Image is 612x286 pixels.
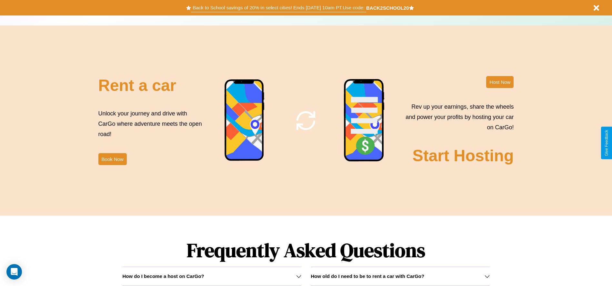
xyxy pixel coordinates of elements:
h2: Start Hosting [413,146,514,165]
h3: How old do I need to be to rent a car with CarGo? [311,273,425,279]
button: Book Now [98,153,127,165]
h1: Frequently Asked Questions [122,234,489,267]
h2: Rent a car [98,76,176,95]
button: Back to School savings of 20% in select cities! Ends [DATE] 10am PT.Use code: [191,3,366,12]
b: BACK2SCHOOL20 [366,5,409,11]
button: Host Now [486,76,514,88]
p: Unlock your journey and drive with CarGo where adventure meets the open road! [98,108,204,140]
div: Open Intercom Messenger [6,264,22,280]
img: phone [344,79,385,163]
p: Rev up your earnings, share the wheels and power your profits by hosting your car on CarGo! [402,102,514,133]
div: Give Feedback [604,130,609,156]
h3: How do I become a host on CarGo? [122,273,204,279]
img: phone [224,79,265,162]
